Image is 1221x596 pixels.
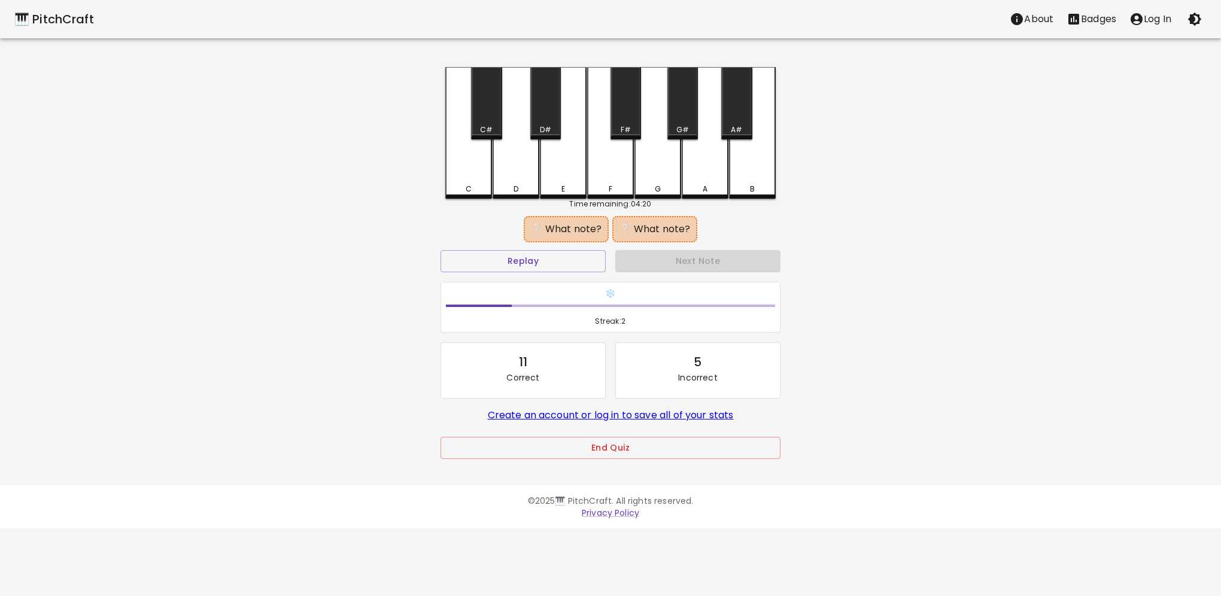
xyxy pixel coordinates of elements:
[621,124,631,135] div: F#
[441,250,606,272] button: Replay
[750,184,755,194] div: B
[514,184,518,194] div: D
[1123,7,1178,31] button: account of current user
[540,124,551,135] div: D#
[488,408,734,422] a: Create an account or log in to save all of your stats
[618,222,691,236] div: ❔ What note?
[1060,7,1123,31] button: Stats
[1144,12,1171,26] p: Log In
[446,315,775,327] span: Streak: 2
[530,222,603,236] div: ❔ What note?
[582,507,639,519] a: Privacy Policy
[14,10,94,29] a: 🎹 PitchCraft
[1003,7,1060,31] button: About
[506,372,539,384] p: Correct
[678,372,717,384] p: Incorrect
[703,184,707,194] div: A
[731,124,742,135] div: A#
[1024,12,1053,26] p: About
[676,124,689,135] div: G#
[694,352,701,372] div: 5
[1081,12,1116,26] p: Badges
[266,495,955,507] p: © 2025 🎹 PitchCraft. All rights reserved.
[441,437,780,459] button: End Quiz
[561,184,565,194] div: E
[446,287,775,300] h6: ❄️
[519,352,527,372] div: 11
[609,184,612,194] div: F
[655,184,661,194] div: G
[445,199,776,209] div: Time remaining: 04:20
[466,184,472,194] div: C
[480,124,493,135] div: C#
